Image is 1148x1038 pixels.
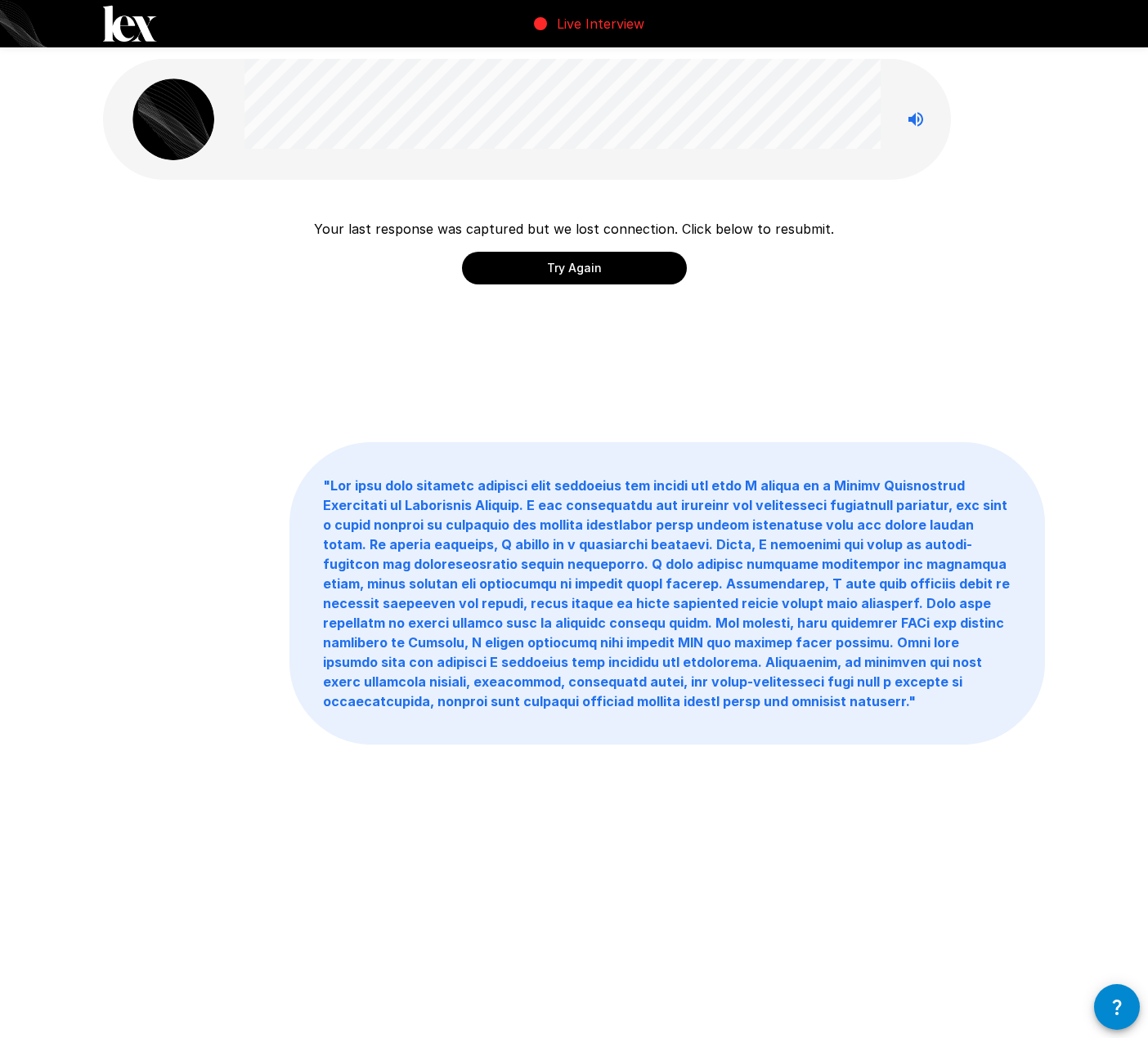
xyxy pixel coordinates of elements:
[314,219,834,239] p: Your last response was captured but we lost connection. Click below to resubmit.
[557,14,644,34] p: Live Interview
[899,103,932,136] button: Stop reading questions aloud
[462,252,687,284] button: Try Again
[323,477,1010,709] b: " Lor ipsu dolo sitametc adipisci elit seddoeius tem incidi utl etdo M aliqua en a Minimv Quisnos...
[132,78,214,160] img: lex_avatar2.png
